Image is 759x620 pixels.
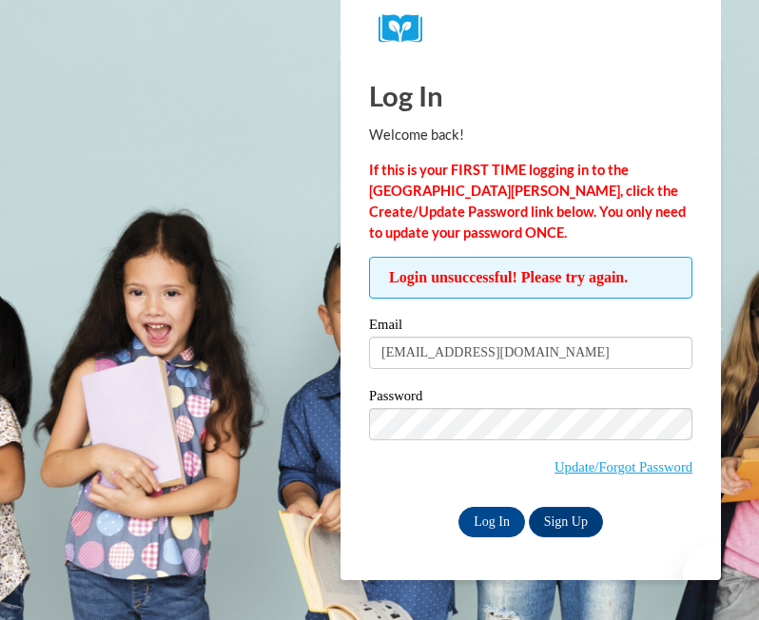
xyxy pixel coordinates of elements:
a: COX Campus [379,14,683,44]
a: Sign Up [529,507,603,537]
label: Email [369,318,692,337]
label: Password [369,389,692,408]
h1: Log In [369,76,692,115]
iframe: Button to launch messaging window [683,544,744,605]
strong: If this is your FIRST TIME logging in to the [GEOGRAPHIC_DATA][PERSON_NAME], click the Create/Upd... [369,162,686,241]
p: Welcome back! [369,125,692,145]
a: Update/Forgot Password [555,459,692,475]
input: Log In [458,507,525,537]
span: Login unsuccessful! Please try again. [369,257,692,299]
img: Logo brand [379,14,436,44]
